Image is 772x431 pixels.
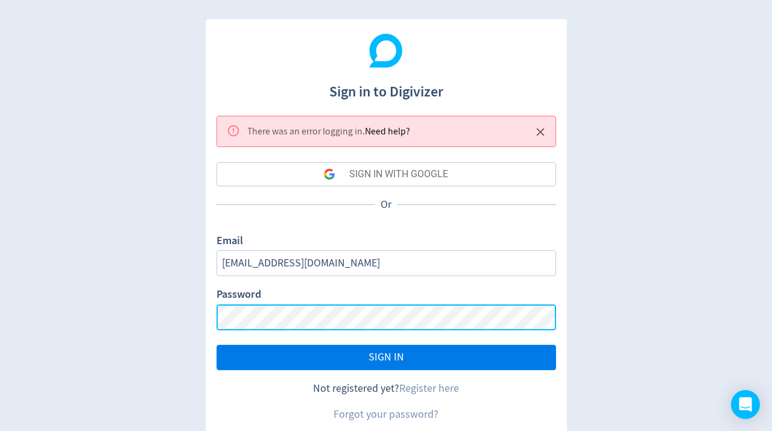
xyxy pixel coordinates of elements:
div: SIGN IN WITH GOOGLE [349,162,448,186]
button: SIGN IN WITH GOOGLE [217,162,556,186]
span: SIGN IN [369,352,404,363]
img: Digivizer Logo [369,34,403,68]
div: Not registered yet? [217,381,556,396]
div: Open Intercom Messenger [731,390,760,419]
label: Email [217,233,243,250]
button: Close [531,122,551,142]
label: Password [217,287,261,304]
button: SIGN IN [217,345,556,370]
p: Or [375,197,397,212]
span: Need help? [365,125,410,137]
div: There was an error logging in . [247,120,410,143]
h1: Sign in to Digivizer [217,71,556,102]
a: Forgot your password? [334,407,438,421]
a: Register here [399,382,459,395]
